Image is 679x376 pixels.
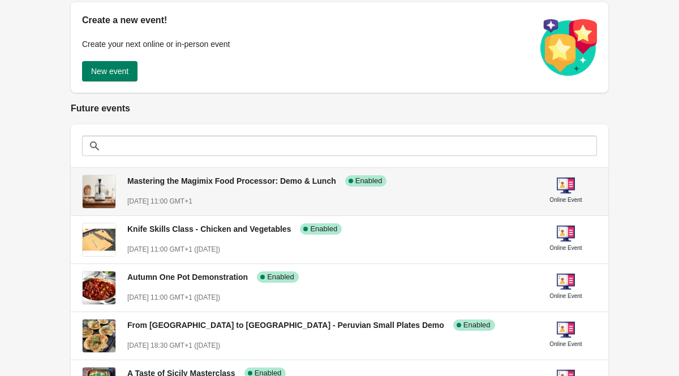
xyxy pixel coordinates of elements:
[557,224,575,243] img: online-event-5d64391802a09ceff1f8b055f10f5880.png
[127,273,248,282] span: Autumn One Pot Demonstration
[557,273,575,291] img: online-event-5d64391802a09ceff1f8b055f10f5880.png
[549,195,582,206] div: Online Event
[127,176,336,185] span: Mastering the Magimix Food Processor: Demo & Lunch
[557,321,575,339] img: online-event-5d64391802a09ceff1f8b055f10f5880.png
[82,61,137,81] button: New event
[549,243,582,254] div: Online Event
[463,321,491,330] span: Enabled
[127,293,220,301] span: [DATE] 11:00 GMT+1 ([DATE])
[83,319,115,352] img: From London to Lima - Peruvian Small Plates Demo
[267,273,294,282] span: Enabled
[127,245,220,253] span: [DATE] 11:00 GMT+1 ([DATE])
[557,176,575,195] img: online-event-5d64391802a09ceff1f8b055f10f5880.png
[83,175,115,208] img: Mastering the Magimix Food Processor: Demo & Lunch
[127,321,444,330] span: From [GEOGRAPHIC_DATA] to [GEOGRAPHIC_DATA] - Peruvian Small Plates Demo
[549,339,582,350] div: Online Event
[310,224,337,234] span: Enabled
[83,223,115,256] img: Knife Skills Class - Chicken and Vegetables
[83,271,115,304] img: Autumn One Pot Demonstration
[127,197,192,205] span: [DATE] 11:00 GMT+1
[71,102,608,115] h2: Future events
[82,38,529,50] p: Create your next online or in-person event
[91,67,128,76] span: New event
[127,342,220,349] span: [DATE] 18:30 GMT+1 ([DATE])
[82,14,529,27] h2: Create a new event!
[127,224,291,234] span: Knife Skills Class - Chicken and Vegetables
[355,176,383,185] span: Enabled
[549,291,582,302] div: Online Event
